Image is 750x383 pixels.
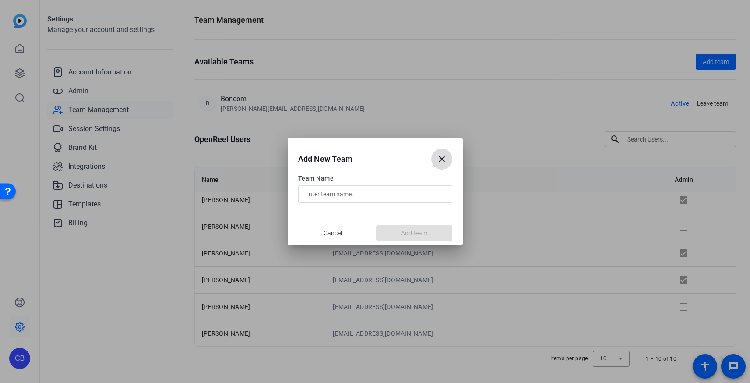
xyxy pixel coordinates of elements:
input: Enter team name... [305,189,445,199]
span: Cancel [324,229,342,238]
mat-icon: close [437,154,447,164]
span: Team Name [298,174,452,183]
h1: Add New Team [298,154,353,164]
button: Cancel [298,225,367,241]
